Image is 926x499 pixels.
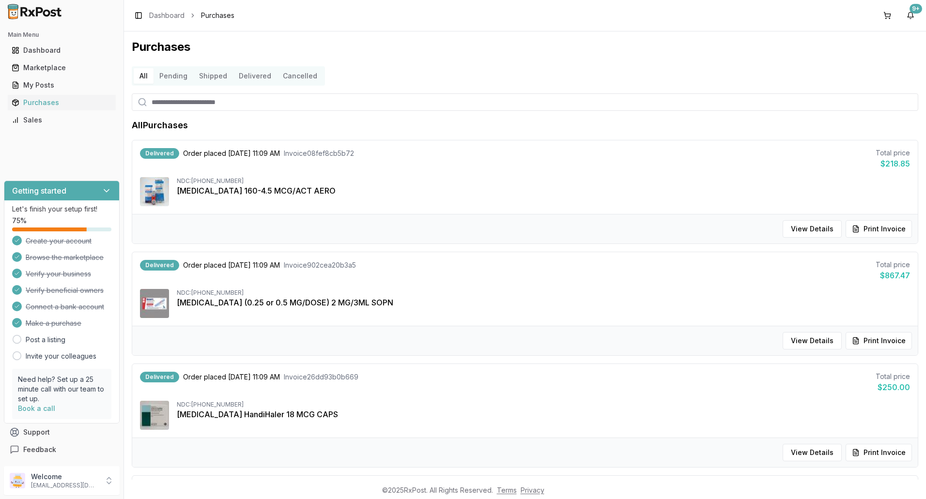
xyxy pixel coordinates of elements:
div: NDC: [PHONE_NUMBER] [177,401,910,408]
img: RxPost Logo [4,4,66,19]
div: [MEDICAL_DATA] (0.25 or 0.5 MG/DOSE) 2 MG/3ML SOPN [177,297,910,308]
a: Privacy [521,486,544,494]
div: Total price [876,372,910,381]
div: NDC: [PHONE_NUMBER] [177,289,910,297]
span: Create your account [26,236,92,246]
button: Print Invoice [846,444,912,461]
img: Ozempic (0.25 or 0.5 MG/DOSE) 2 MG/3ML SOPN [140,289,169,318]
a: Terms [497,486,517,494]
button: Cancelled [277,68,323,84]
span: Order placed [DATE] 11:09 AM [183,372,280,382]
nav: breadcrumb [149,11,234,20]
a: Dashboard [8,42,116,59]
div: Delivered [140,148,179,159]
span: Purchases [201,11,234,20]
span: Invoice 08fef8cb5b72 [284,149,354,158]
button: View Details [783,444,842,461]
button: View Details [783,220,842,238]
div: $250.00 [876,381,910,393]
span: Verify your business [26,269,91,279]
button: Dashboard [4,43,120,58]
button: Print Invoice [846,332,912,349]
div: My Posts [12,80,112,90]
div: $867.47 [876,270,910,281]
p: Need help? Set up a 25 minute call with our team to set up. [18,375,106,404]
button: 9+ [903,8,918,23]
a: My Posts [8,76,116,94]
div: $218.85 [876,158,910,169]
div: Delivered [140,260,179,271]
span: Invoice 26dd93b0b669 [284,372,358,382]
span: Feedback [23,445,56,454]
span: Browse the marketplace [26,253,104,262]
div: Marketplace [12,63,112,73]
button: Delivered [233,68,277,84]
button: My Posts [4,77,120,93]
button: View Details [783,332,842,349]
h1: All Purchases [132,119,188,132]
a: Purchases [8,94,116,111]
div: [MEDICAL_DATA] 160-4.5 MCG/ACT AERO [177,185,910,197]
span: Order placed [DATE] 11:09 AM [183,149,280,158]
button: Print Invoice [846,220,912,238]
a: Post a listing [26,335,65,345]
p: [EMAIL_ADDRESS][DOMAIN_NAME] [31,482,98,489]
button: Sales [4,112,120,128]
h2: Main Menu [8,31,116,39]
span: Invoice 902cea20b3a5 [284,260,356,270]
iframe: Intercom live chat [893,466,916,489]
div: Dashboard [12,45,112,55]
p: Let's finish your setup first! [12,204,111,214]
span: Verify beneficial owners [26,286,104,295]
button: Support [4,423,120,441]
button: Marketplace [4,60,120,76]
p: Welcome [31,472,98,482]
button: All [134,68,154,84]
span: Connect a bank account [26,302,104,312]
div: [MEDICAL_DATA] HandiHaler 18 MCG CAPS [177,408,910,420]
h1: Purchases [132,39,918,55]
a: Invite your colleagues [26,351,96,361]
img: Symbicort 160-4.5 MCG/ACT AERO [140,177,169,206]
a: Marketplace [8,59,116,76]
span: Make a purchase [26,318,81,328]
span: 75 % [12,216,27,226]
div: Total price [876,148,910,158]
div: 9+ [910,4,922,14]
img: Spiriva HandiHaler 18 MCG CAPS [140,401,169,430]
button: Pending [154,68,193,84]
a: Dashboard [149,11,185,20]
button: Feedback [4,441,120,458]
button: Purchases [4,95,120,110]
div: Delivered [140,372,179,382]
a: Book a call [18,404,55,412]
div: Total price [876,260,910,270]
a: Sales [8,111,116,129]
button: Shipped [193,68,233,84]
div: Purchases [12,98,112,107]
h3: Getting started [12,185,66,197]
div: NDC: [PHONE_NUMBER] [177,177,910,185]
div: Sales [12,115,112,125]
img: User avatar [10,473,25,488]
span: Order placed [DATE] 11:09 AM [183,260,280,270]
